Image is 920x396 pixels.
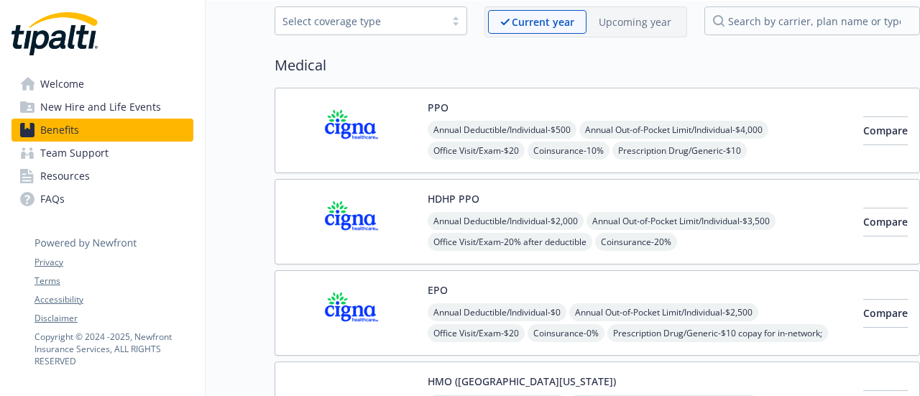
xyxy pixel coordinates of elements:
button: Compare [863,299,908,328]
button: EPO [428,282,448,298]
h2: Medical [275,55,920,76]
p: Copyright © 2024 - 2025 , Newfront Insurance Services, ALL RIGHTS RESERVED [34,331,193,367]
a: Team Support [11,142,193,165]
span: Annual Out-of-Pocket Limit/Individual - $3,500 [586,212,776,230]
span: Team Support [40,142,109,165]
img: CIGNA carrier logo [287,100,416,161]
span: Office Visit/Exam - $20 [428,142,525,160]
a: Welcome [11,73,193,96]
span: Annual Out-of-Pocket Limit/Individual - $4,000 [579,121,768,139]
a: Terms [34,275,193,287]
span: Benefits [40,119,79,142]
button: HDHP PPO [428,191,479,206]
button: HMO ([GEOGRAPHIC_DATA][US_STATE]) [428,374,616,389]
div: Select coverage type [282,14,438,29]
a: Privacy [34,256,193,269]
span: Annual Deductible/Individual - $500 [428,121,576,139]
input: search by carrier, plan name or type [704,6,920,35]
span: Compare [863,215,908,229]
p: Upcoming year [599,14,671,29]
span: Coinsurance - 20% [595,233,677,251]
span: Office Visit/Exam - $20 [428,324,525,342]
span: Resources [40,165,90,188]
a: New Hire and Life Events [11,96,193,119]
span: Prescription Drug/Generic - $10 copay for in-network; [607,324,828,342]
a: Resources [11,165,193,188]
span: Compare [863,306,908,320]
span: Annual Out-of-Pocket Limit/Individual - $2,500 [569,303,758,321]
span: Annual Deductible/Individual - $2,000 [428,212,584,230]
button: Compare [863,208,908,236]
button: Compare [863,116,908,145]
span: Annual Deductible/Individual - $0 [428,303,566,321]
a: Disclaimer [34,312,193,325]
span: New Hire and Life Events [40,96,161,119]
span: Compare [863,124,908,137]
button: PPO [428,100,448,115]
p: Current year [512,14,574,29]
span: Coinsurance - 10% [528,142,609,160]
span: FAQs [40,188,65,211]
span: Welcome [40,73,84,96]
a: Accessibility [34,293,193,306]
img: CIGNA carrier logo [287,191,416,252]
img: CIGNA carrier logo [287,282,416,344]
span: Coinsurance - 0% [528,324,604,342]
a: FAQs [11,188,193,211]
span: Prescription Drug/Generic - $10 [612,142,747,160]
span: Office Visit/Exam - 20% after deductible [428,233,592,251]
a: Benefits [11,119,193,142]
